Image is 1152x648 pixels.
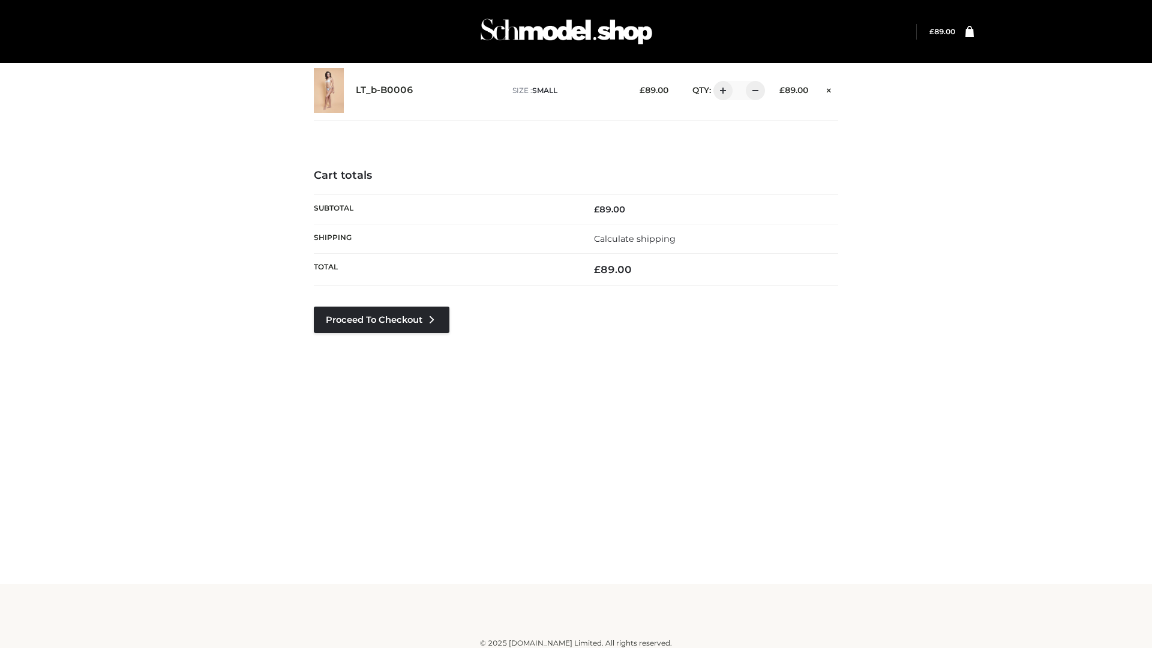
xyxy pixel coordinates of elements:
bdi: 89.00 [779,85,808,95]
bdi: 89.00 [594,204,625,215]
bdi: 89.00 [929,27,955,36]
a: Calculate shipping [594,233,676,244]
bdi: 89.00 [640,85,668,95]
th: Subtotal [314,194,576,224]
bdi: 89.00 [594,263,632,275]
a: Proceed to Checkout [314,307,449,333]
img: Schmodel Admin 964 [476,8,656,55]
div: QTY: [680,81,761,100]
img: LT_b-B0006 - SMALL [314,68,344,113]
span: SMALL [532,86,557,95]
span: £ [779,85,785,95]
a: Remove this item [820,81,838,97]
th: Shipping [314,224,576,253]
th: Total [314,254,576,286]
span: £ [594,263,601,275]
span: £ [929,27,934,36]
h4: Cart totals [314,169,838,182]
span: £ [594,204,599,215]
a: £89.00 [929,27,955,36]
p: size : [512,85,621,96]
a: LT_b-B0006 [356,85,413,96]
span: £ [640,85,645,95]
